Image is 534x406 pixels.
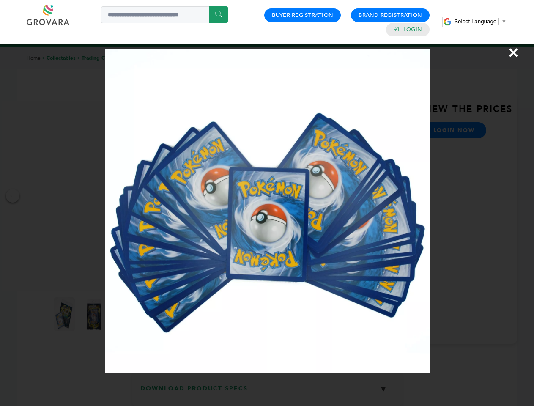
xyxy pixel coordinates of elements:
[272,11,333,19] a: Buyer Registration
[501,18,507,25] span: ▼
[454,18,507,25] a: Select Language​
[101,6,228,23] input: Search a product or brand...
[508,41,519,64] span: ×
[498,18,499,25] span: ​
[105,49,430,373] img: Image Preview
[403,26,422,33] a: Login
[359,11,422,19] a: Brand Registration
[454,18,496,25] span: Select Language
